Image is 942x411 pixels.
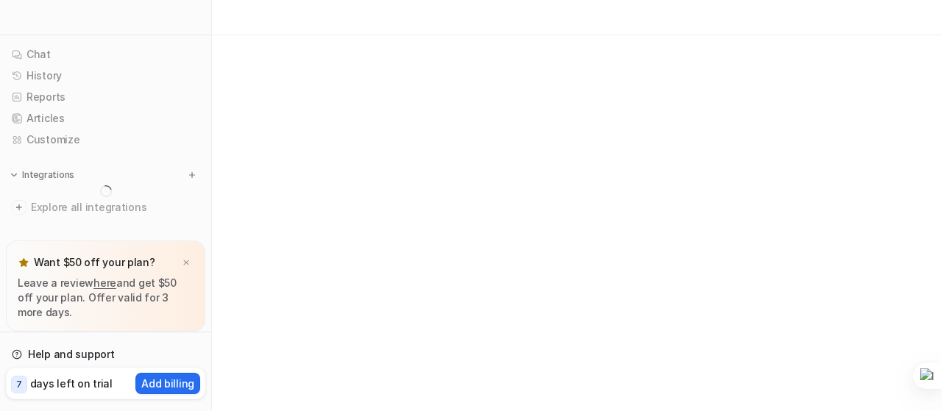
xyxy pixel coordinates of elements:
[187,170,197,180] img: menu_add.svg
[22,169,74,181] p: Integrations
[34,255,155,270] p: Want $50 off your plan?
[141,376,194,391] p: Add billing
[18,276,194,320] p: Leave a review and get $50 off your plan. Offer valid for 3 more days.
[9,170,19,180] img: expand menu
[182,258,191,268] img: x
[6,87,205,107] a: Reports
[6,344,205,365] a: Help and support
[18,257,29,268] img: star
[6,44,205,65] a: Chat
[6,129,205,150] a: Customize
[30,376,113,391] p: days left on trial
[12,200,26,215] img: explore all integrations
[6,108,205,129] a: Articles
[6,65,205,86] a: History
[16,378,22,391] p: 7
[6,168,79,182] button: Integrations
[93,276,116,289] a: here
[135,373,200,394] button: Add billing
[31,196,199,219] span: Explore all integrations
[6,197,205,218] a: Explore all integrations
